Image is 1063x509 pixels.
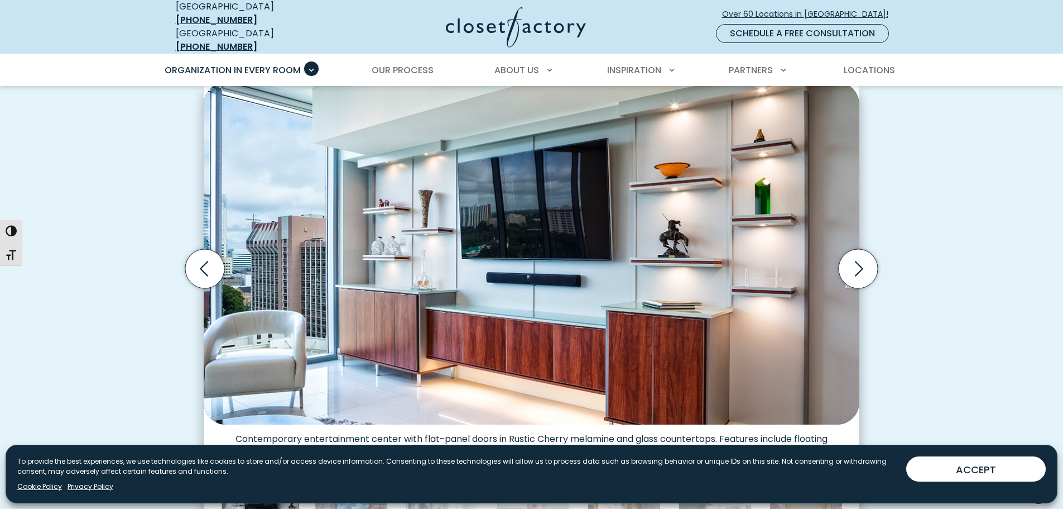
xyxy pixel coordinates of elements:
button: Next slide [834,245,882,293]
span: Over 60 Locations in [GEOGRAPHIC_DATA]! [722,8,897,20]
button: ACCEPT [906,456,1046,482]
a: Cookie Policy [17,482,62,492]
figcaption: Contemporary entertainment center with flat-panel doors in Rustic Cherry melamine and glass count... [204,425,859,456]
p: To provide the best experiences, we use technologies like cookies to store and/or access device i... [17,456,897,477]
div: [GEOGRAPHIC_DATA] [176,27,338,54]
span: Our Process [372,64,434,77]
span: About Us [494,64,539,77]
a: Schedule a Free Consultation [716,24,889,43]
img: Closet Factory Logo [446,7,586,47]
img: Sleek entertainment center with floating shelves with underlighting [204,82,859,424]
span: Inspiration [607,64,661,77]
span: Partners [729,64,773,77]
a: [PHONE_NUMBER] [176,40,257,53]
a: [PHONE_NUMBER] [176,13,257,26]
button: Previous slide [181,245,229,293]
span: Organization in Every Room [165,64,301,77]
span: Locations [844,64,895,77]
nav: Primary Menu [157,55,907,86]
a: Privacy Policy [68,482,113,492]
a: Over 60 Locations in [GEOGRAPHIC_DATA]! [722,4,898,24]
